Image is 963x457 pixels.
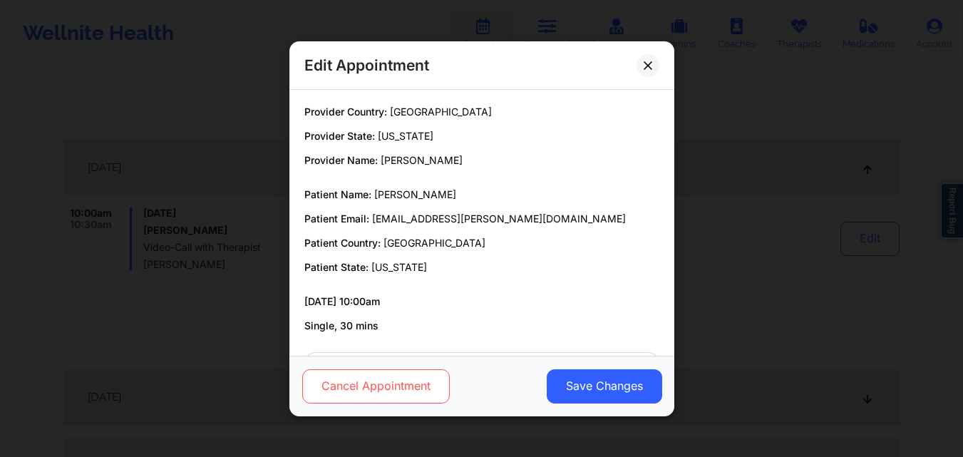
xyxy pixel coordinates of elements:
span: [PERSON_NAME] [381,154,463,166]
span: [PERSON_NAME] [374,188,456,200]
p: Provider Country: [304,105,659,119]
p: [DATE] 10:00am [304,294,659,309]
span: [GEOGRAPHIC_DATA] [390,106,492,118]
span: [GEOGRAPHIC_DATA] [383,237,485,249]
p: Patient State: [304,260,659,274]
h2: Edit Appointment [304,56,429,75]
button: Save Changes [546,369,661,403]
span: [US_STATE] [378,130,433,142]
p: Patient Country: [304,236,659,250]
p: Single, 30 mins [304,319,659,333]
p: Patient Name: [304,188,659,202]
p: Provider Name: [304,153,659,168]
p: Patient Email: [304,212,659,226]
p: Provider State: [304,129,659,143]
span: [US_STATE] [371,261,427,273]
button: Cancel Appointment [302,369,449,403]
span: [EMAIL_ADDRESS][PERSON_NAME][DOMAIN_NAME] [372,212,626,225]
